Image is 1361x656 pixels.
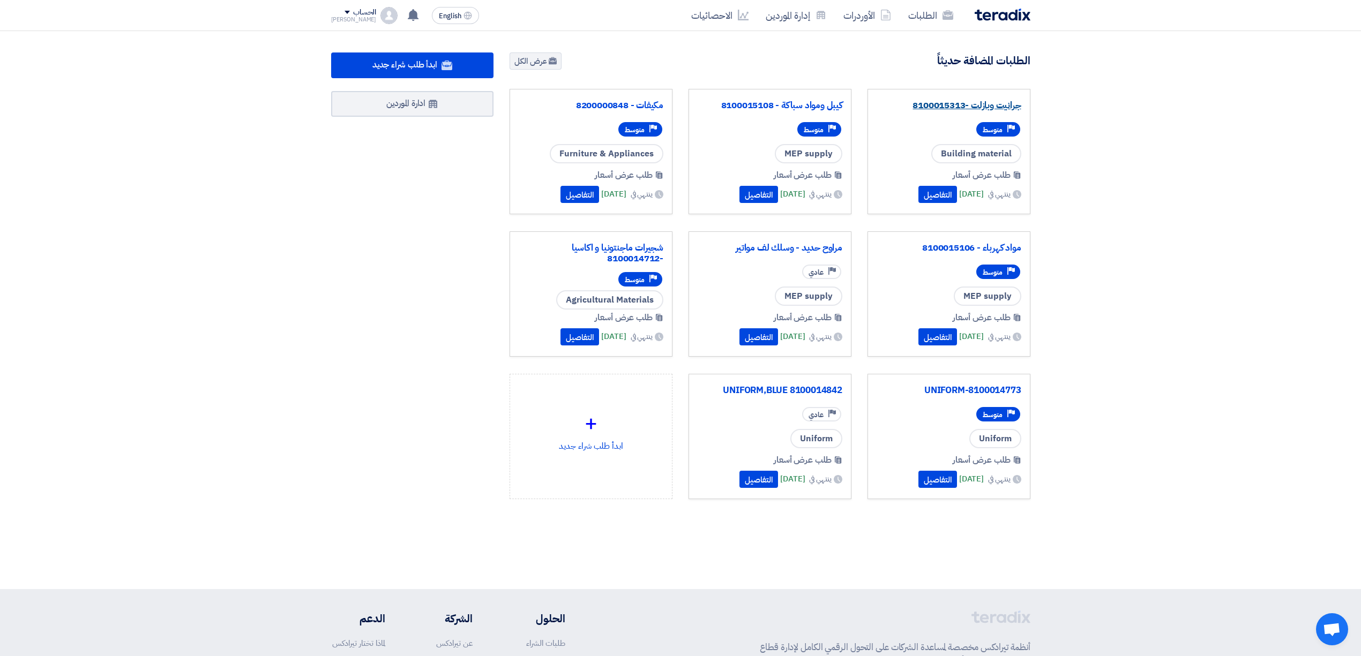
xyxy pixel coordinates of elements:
span: طلب عرض أسعار [595,169,653,182]
button: التفاصيل [739,328,778,345]
span: [DATE] [959,330,984,343]
span: [DATE] [780,330,805,343]
a: جرانيت وبازلت -8100015313 [877,100,1021,111]
button: التفاصيل [918,186,957,203]
button: التفاصيل [918,471,957,488]
span: طلب عرض أسعار [774,311,832,324]
button: التفاصيل [739,186,778,203]
span: عادي [809,410,824,420]
a: مواد كهرباء - 8100015106 [877,243,1021,253]
button: التفاصيل [918,328,957,345]
span: متوسط [983,267,1003,277]
h4: الطلبات المضافة حديثاً [937,54,1030,67]
li: الشركة [417,610,473,627]
button: English [432,7,479,24]
span: Uniform [790,429,842,448]
span: [DATE] [780,188,805,200]
a: الأوردرات [835,3,900,28]
span: ينتهي في [631,188,653,200]
span: Furniture & Appliances [550,144,663,163]
a: Open chat [1316,613,1348,645]
span: MEP supply [954,286,1021,306]
a: عن تيرادكس [436,637,473,649]
li: الحلول [505,610,565,627]
span: متوسط [804,125,824,135]
span: طلب عرض أسعار [953,454,1011,466]
span: [DATE] [959,188,984,200]
a: إدارة الموردين [757,3,835,28]
button: التفاصيل [739,471,778,488]
span: Agricultural Materials [556,290,663,310]
span: MEP supply [775,286,842,306]
a: لماذا تختار تيرادكس [332,637,385,649]
span: طلب عرض أسعار [953,311,1011,324]
span: طلب عرض أسعار [595,311,653,324]
span: متوسط [983,410,1003,420]
div: [PERSON_NAME] [331,17,377,22]
span: ينتهي في [988,473,1010,485]
span: متوسط [625,125,645,135]
span: طلب عرض أسعار [774,454,832,466]
span: متوسط [983,125,1003,135]
span: Building material [931,144,1021,163]
span: MEP supply [775,144,842,163]
span: طلب عرض أسعار [774,169,832,182]
a: شجيرات ماجنتونيا و اكاسيا -8100014712 [519,243,663,264]
div: الحساب [353,8,376,17]
span: ينتهي في [809,188,831,200]
a: ادارة الموردين [331,91,494,117]
span: ينتهي في [809,473,831,485]
span: [DATE] [780,473,805,485]
a: الطلبات [900,3,962,28]
a: مكيفات - 8200000848 [519,100,663,111]
a: عرض الكل [510,52,562,70]
span: [DATE] [959,473,984,485]
span: عادي [809,267,824,277]
button: التفاصيل [560,186,599,203]
span: Uniform [969,429,1021,448]
span: ينتهي في [988,331,1010,342]
span: طلب عرض أسعار [953,169,1011,182]
span: [DATE] [601,188,626,200]
li: الدعم [331,610,385,627]
img: profile_test.png [380,7,398,24]
span: متوسط [625,275,645,285]
a: طلبات الشراء [526,637,565,649]
span: English [439,12,461,20]
div: ابدأ طلب شراء جديد [519,383,663,477]
a: كيبل ومواد سباكة - 8100015108 [698,100,842,111]
span: [DATE] [601,330,626,343]
a: 8100014842 UNIFORM,BLUE [698,385,842,396]
a: UNIFORM-8100014773 [877,385,1021,396]
span: ينتهي في [631,331,653,342]
button: التفاصيل [560,328,599,345]
span: ينتهي في [988,188,1010,200]
span: ابدأ طلب شراء جديد [372,58,437,71]
img: Teradix logo [975,9,1030,21]
span: ينتهي في [809,331,831,342]
div: + [519,408,663,440]
a: مراوح حديد - وسلك لف مواتير [698,243,842,253]
a: الاحصائيات [683,3,757,28]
